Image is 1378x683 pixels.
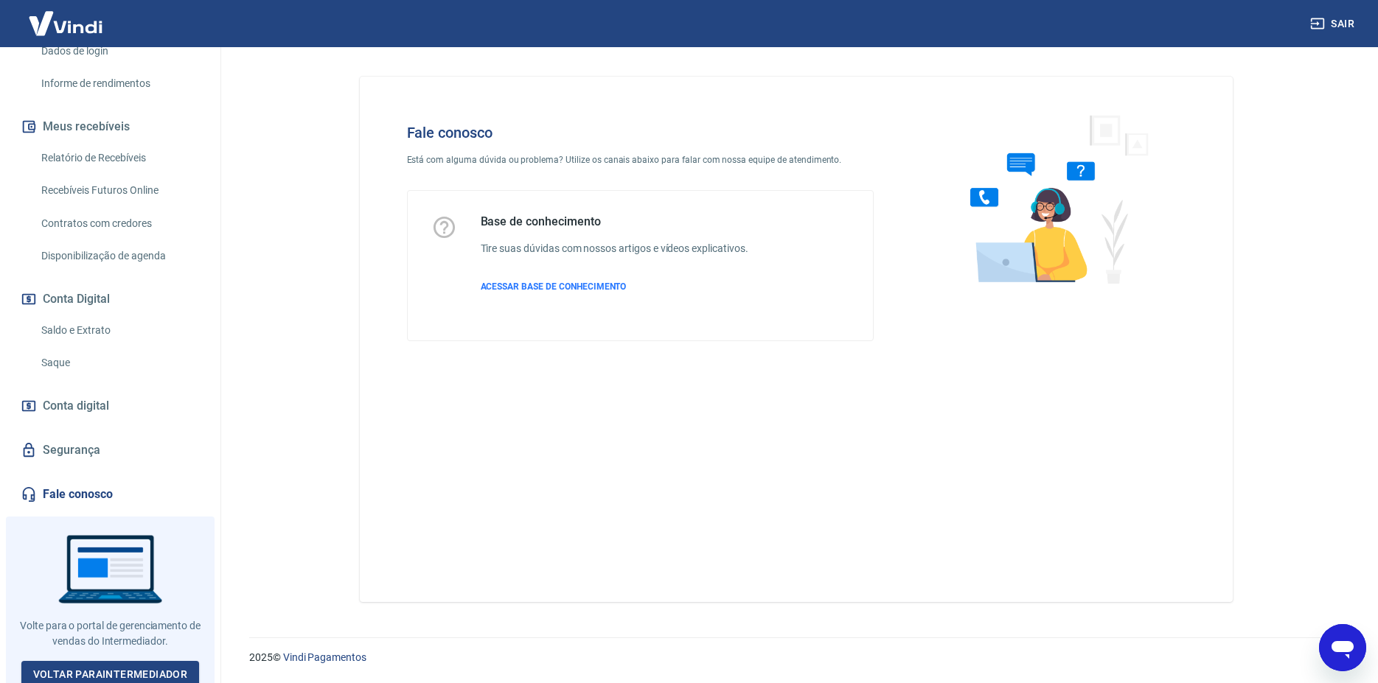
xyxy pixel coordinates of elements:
img: Vindi [18,1,114,46]
a: Fale conosco [18,478,203,511]
a: Dados de login [35,36,203,66]
h4: Fale conosco [407,124,874,141]
span: Conta digital [43,396,109,416]
a: Recebíveis Futuros Online [35,175,203,206]
p: Está com alguma dúvida ou problema? Utilize os canais abaixo para falar com nossa equipe de atend... [407,153,874,167]
a: Saque [35,348,203,378]
a: Segurança [18,434,203,466]
a: ACESSAR BASE DE CONHECIMENTO [481,280,748,293]
h6: Tire suas dúvidas com nossos artigos e vídeos explicativos. [481,241,748,256]
a: Disponibilização de agenda [35,241,203,271]
h5: Base de conhecimento [481,214,748,229]
a: Conta digital [18,390,203,422]
p: 2025 © [249,650,1343,665]
a: Contratos com credores [35,209,203,239]
button: Meus recebíveis [18,111,203,143]
a: Vindi Pagamentos [283,651,366,663]
a: Saldo e Extrato [35,315,203,346]
a: Informe de rendimentos [35,69,203,99]
button: Sair [1307,10,1360,38]
img: Fale conosco [941,100,1165,297]
button: Conta Digital [18,283,203,315]
span: ACESSAR BASE DE CONHECIMENTO [481,281,627,292]
a: Relatório de Recebíveis [35,143,203,173]
iframe: Botão para abrir a janela de mensagens, conversa em andamento [1319,624,1366,671]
